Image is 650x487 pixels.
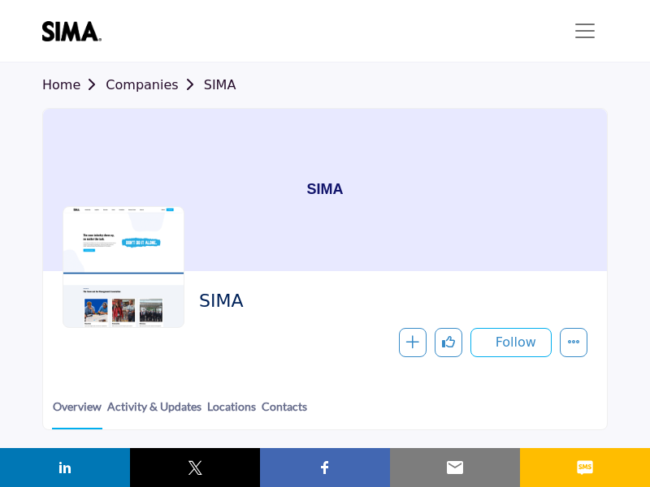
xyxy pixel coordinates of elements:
button: Toggle navigation [562,15,608,47]
button: Like [435,328,462,357]
h2: SIMA [199,291,579,312]
img: linkedin sharing button [55,458,75,477]
img: email sharing button [445,458,465,477]
img: site Logo [42,21,110,41]
a: Companies [106,77,203,93]
a: Activity & Updates [106,398,202,428]
button: More details [560,328,587,357]
img: twitter sharing button [185,458,205,477]
img: sms sharing button [575,458,595,477]
button: Follow [470,328,552,357]
a: SIMA [204,77,236,93]
a: Locations [206,398,257,428]
a: Overview [52,398,102,429]
img: facebook sharing button [315,458,335,477]
a: Home [42,77,106,93]
h1: SIMA [307,109,344,271]
a: Contacts [261,398,308,428]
